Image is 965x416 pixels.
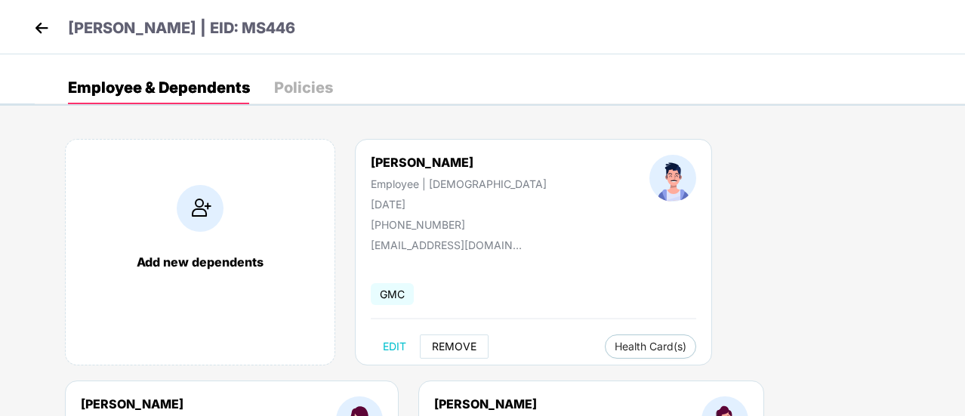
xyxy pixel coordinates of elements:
div: [PERSON_NAME] [81,396,233,411]
div: Add new dependents [81,254,319,270]
div: Policies [274,80,333,95]
span: Health Card(s) [615,343,686,350]
span: GMC [371,283,414,305]
div: [PERSON_NAME] [371,155,547,170]
div: Employee | [DEMOGRAPHIC_DATA] [371,177,547,190]
img: back [30,17,53,39]
button: EDIT [371,334,418,359]
div: [PHONE_NUMBER] [371,218,547,231]
img: profileImage [649,155,696,202]
span: EDIT [383,341,406,353]
span: REMOVE [432,341,476,353]
div: Employee & Dependents [68,80,250,95]
button: REMOVE [420,334,489,359]
div: [EMAIL_ADDRESS][DOMAIN_NAME] [371,239,522,251]
div: [PERSON_NAME] [434,396,599,411]
button: Health Card(s) [605,334,696,359]
p: [PERSON_NAME] | EID: MS446 [68,17,295,40]
div: [DATE] [371,198,547,211]
img: addIcon [177,185,224,232]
